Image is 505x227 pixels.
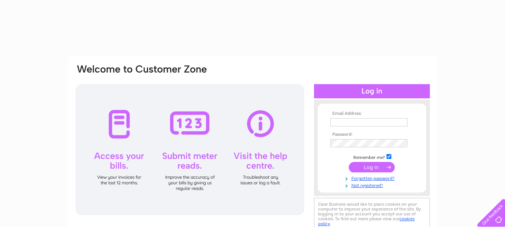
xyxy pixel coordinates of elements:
[329,132,415,137] th: Password:
[330,181,415,188] a: Not registered?
[318,216,415,226] a: cookies policy
[349,162,395,172] input: Submit
[330,174,415,181] a: Forgotten password?
[329,111,415,116] th: Email Address:
[329,153,415,160] td: Remember me?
